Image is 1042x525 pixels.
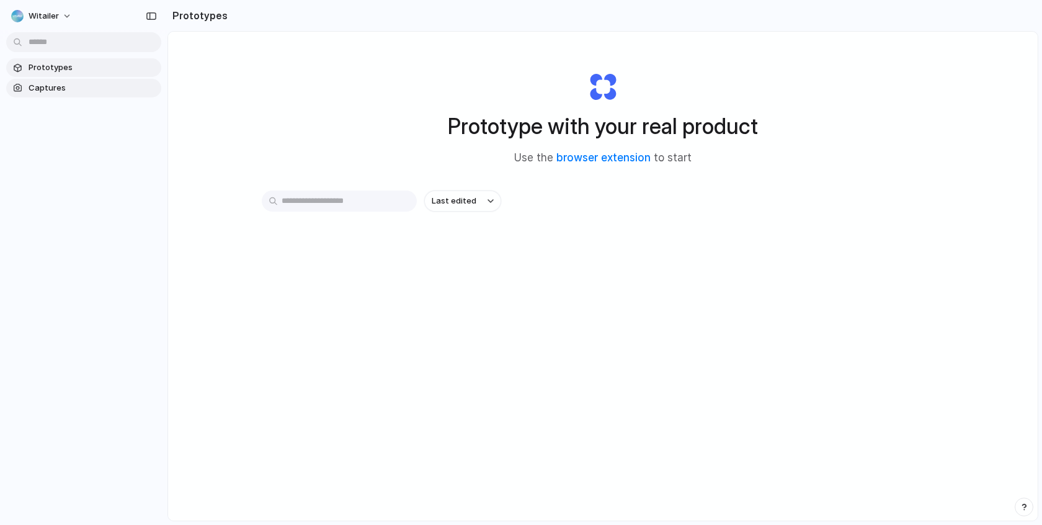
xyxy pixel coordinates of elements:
[6,79,161,97] a: Captures
[6,58,161,77] a: Prototypes
[29,82,156,94] span: Captures
[29,10,59,22] span: Witailer
[29,61,156,74] span: Prototypes
[448,110,758,143] h1: Prototype with your real product
[424,191,501,212] button: Last edited
[167,8,228,23] h2: Prototypes
[556,151,651,164] a: browser extension
[432,195,476,207] span: Last edited
[514,150,692,166] span: Use the to start
[6,6,78,26] button: Witailer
